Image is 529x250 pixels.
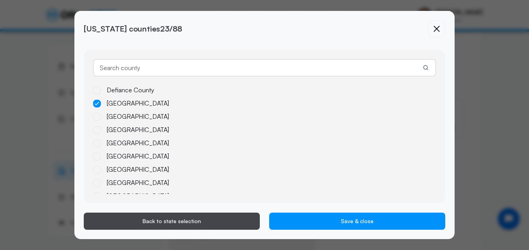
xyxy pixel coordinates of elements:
div: [GEOGRAPHIC_DATA] [107,178,169,188]
div: [US_STATE] counties [84,23,182,35]
button: Save & close [269,213,445,230]
span: 23/88 [160,24,182,33]
div: [GEOGRAPHIC_DATA] [107,165,169,175]
div: [GEOGRAPHIC_DATA] [107,112,169,122]
div: [GEOGRAPHIC_DATA] [107,138,169,148]
div: [GEOGRAPHIC_DATA] [107,191,169,201]
div: Defiance County [107,85,154,95]
input: Search county [93,59,436,76]
button: Back to state selection [84,213,260,230]
div: [GEOGRAPHIC_DATA] [107,99,169,109]
div: [GEOGRAPHIC_DATA] [107,125,169,135]
div: [GEOGRAPHIC_DATA] [107,151,169,162]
